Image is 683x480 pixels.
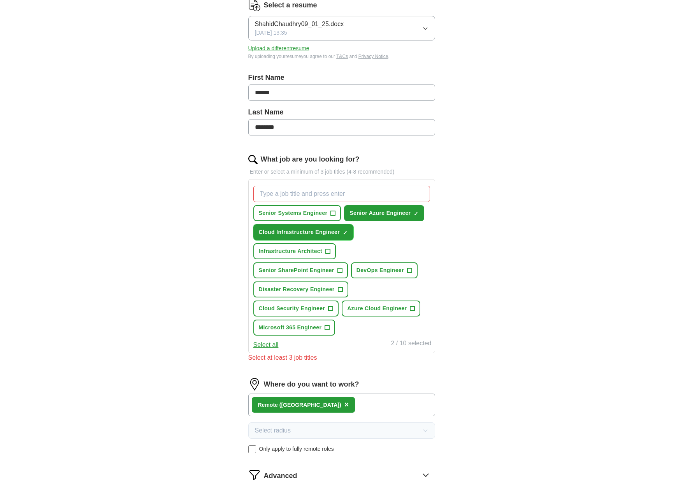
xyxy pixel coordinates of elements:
span: Cloud Infrastructure Engineer [259,228,340,236]
span: × [344,400,349,409]
button: Senior SharePoint Engineer [253,262,348,278]
span: Senior Azure Engineer [349,209,411,217]
div: 2 / 10 selected [391,339,431,350]
span: ✓ [343,230,348,236]
span: Disaster Recovery Engineer [259,285,335,294]
span: ShahidChaudhry09_01_25.docx [255,19,344,29]
label: First Name [248,72,435,83]
button: Senior Systems Engineer [253,205,341,221]
span: Senior Systems Engineer [259,209,328,217]
button: ShahidChaudhry09_01_25.docx[DATE] 13:35 [248,16,435,40]
a: Privacy Notice [358,54,388,59]
span: Cloud Security Engineer [259,304,325,313]
label: Where do you want to work? [264,379,359,390]
button: Disaster Recovery Engineer [253,281,348,297]
button: Cloud Infrastructure Engineer✓ [253,224,354,240]
input: Only apply to fully remote roles [248,445,256,453]
label: What job are you looking for? [261,154,360,165]
button: Select radius [248,422,435,439]
button: × [344,399,349,411]
a: T&Cs [336,54,348,59]
span: Infrastructure Architect [259,247,322,255]
button: Select all [253,340,279,350]
div: By uploading your resume you agree to our and . [248,53,435,60]
span: [DATE] 13:35 [255,29,287,37]
button: Senior Azure Engineer✓ [344,205,424,221]
div: Remote ([GEOGRAPHIC_DATA]) [258,401,341,409]
span: Senior SharePoint Engineer [259,266,334,274]
span: Microsoft 365 Engineer [259,324,322,332]
input: Type a job title and press enter [253,186,430,202]
button: Infrastructure Architect [253,243,336,259]
p: Enter or select a minimum of 3 job titles (4-8 recommended) [248,168,435,176]
span: ✓ [414,211,418,217]
div: Select at least 3 job titles [248,353,435,362]
button: Upload a differentresume [248,44,309,53]
button: Azure Cloud Engineer [342,301,420,316]
button: Cloud Security Engineer [253,301,339,316]
img: search.png [248,155,258,164]
button: Microsoft 365 Engineer [253,320,335,336]
span: Only apply to fully remote roles [259,445,334,453]
span: Select radius [255,426,291,435]
span: Azure Cloud Engineer [347,304,407,313]
img: location.png [248,378,261,390]
span: DevOps Engineer [356,266,404,274]
label: Last Name [248,107,435,118]
button: DevOps Engineer [351,262,418,278]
